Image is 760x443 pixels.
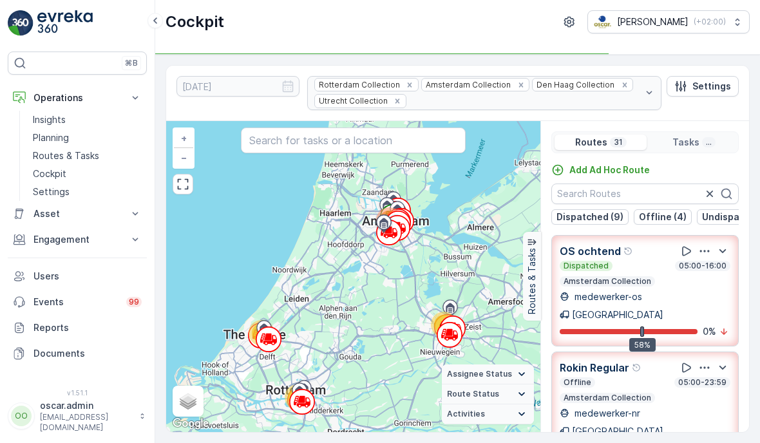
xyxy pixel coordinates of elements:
input: Search Routes [551,184,739,204]
button: Operations [8,85,147,111]
div: 42 [431,312,457,337]
img: Google [169,415,212,432]
p: ( +02:00 ) [694,17,726,27]
input: Search for tasks or a location [241,127,466,153]
p: Planning [33,131,69,144]
p: [EMAIL_ADDRESS][DOMAIN_NAME] [40,412,133,433]
p: Reports [33,321,142,334]
p: Cockpit [33,167,66,180]
a: Zoom In [174,129,193,148]
p: Users [33,270,142,283]
summary: Assignee Status [442,364,534,384]
span: v 1.51.1 [8,389,147,397]
input: dd/mm/yyyy [176,76,299,97]
a: Cockpit [28,165,147,183]
span: Activities [447,409,485,419]
p: Dispatched (9) [556,211,623,223]
p: [GEOGRAPHIC_DATA] [572,425,663,438]
p: oscar.admin [40,399,133,412]
a: Users [8,263,147,289]
span: 42 [439,319,449,329]
button: Engagement [8,227,147,252]
a: Reports [8,315,147,341]
p: Tasks [672,136,699,149]
span: Route Status [447,389,499,399]
p: [GEOGRAPHIC_DATA] [572,308,663,321]
a: Add Ad Hoc Route [551,164,650,176]
div: 33 [249,320,274,346]
img: logo [8,10,33,36]
p: Amsterdam Collection [562,276,652,287]
button: Settings [667,76,739,97]
a: Planning [28,129,147,147]
p: Engagement [33,233,121,246]
p: ⌘B [125,58,138,68]
button: OOoscar.admin[EMAIL_ADDRESS][DOMAIN_NAME] [8,399,147,433]
p: Offline (4) [639,211,687,223]
span: Assignee Status [447,369,512,379]
a: Routes & Tasks [28,147,147,165]
p: [PERSON_NAME] [617,15,689,28]
button: Offline (4) [634,209,692,225]
span: − [181,152,187,163]
summary: Activities [442,404,534,424]
p: Operations [33,91,121,104]
div: OO [11,406,32,426]
p: Routes & Tasks [33,149,99,162]
a: Open this area in Google Maps (opens a new window) [169,415,212,432]
div: Help Tooltip Icon [632,363,642,373]
p: Cockpit [166,12,224,32]
p: OS ochtend [560,243,621,259]
a: Insights [28,111,147,129]
a: Events99 [8,289,147,315]
p: Events [33,296,119,308]
a: Settings [28,183,147,201]
p: medewerker-os [572,290,642,303]
summary: Route Status [442,384,534,404]
p: ... [705,137,713,147]
p: Settings [692,80,731,93]
a: Zoom Out [174,148,193,167]
a: Documents [8,341,147,366]
p: Routes [575,136,607,149]
a: Layers [174,387,202,415]
p: Asset [33,207,121,220]
button: Asset [8,201,147,227]
button: [PERSON_NAME](+02:00) [587,10,750,33]
p: 99 [129,297,139,307]
p: Offline [562,377,593,388]
div: Help Tooltip Icon [623,246,634,256]
button: Dispatched (9) [551,209,629,225]
p: 31 [613,137,624,147]
p: Add Ad Hoc Route [569,164,650,176]
p: Dispatched [562,261,610,271]
p: Insights [33,113,66,126]
p: medewerker-nr [572,407,640,420]
p: 05:00-23:59 [677,377,728,388]
span: + [181,133,187,144]
img: basis-logo_rgb2x.png [593,15,612,29]
p: Settings [33,185,70,198]
p: Routes & Tasks [526,249,538,315]
img: logo_light-DOdMpM7g.png [37,10,93,36]
p: Documents [33,347,142,360]
p: Amsterdam Collection [562,393,652,403]
div: 63 [285,384,310,410]
div: 58% [629,338,656,352]
div: 254 [376,207,402,233]
p: 0 % [703,325,716,338]
p: 05:00-16:00 [678,261,728,271]
p: Rokin Regular [560,360,629,375]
